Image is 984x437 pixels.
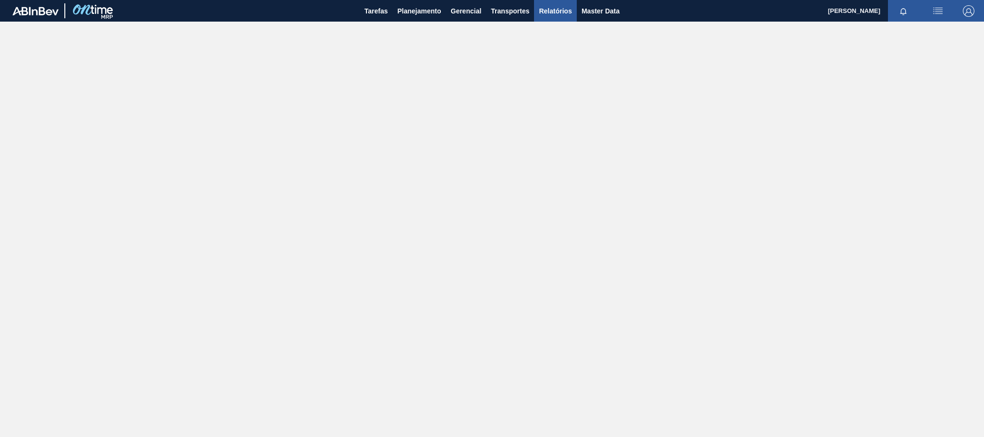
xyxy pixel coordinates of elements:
img: TNhmsLtSVTkK8tSr43FrP2fwEKptu5GPRR3wAAAABJRU5ErkJggg== [12,7,59,15]
span: Planejamento [397,5,441,17]
button: Notificações [888,4,919,18]
span: Master Data [582,5,620,17]
span: Relatórios [539,5,571,17]
span: Gerencial [451,5,482,17]
span: Transportes [491,5,529,17]
img: userActions [932,5,944,17]
img: Logout [963,5,974,17]
span: Tarefas [364,5,388,17]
